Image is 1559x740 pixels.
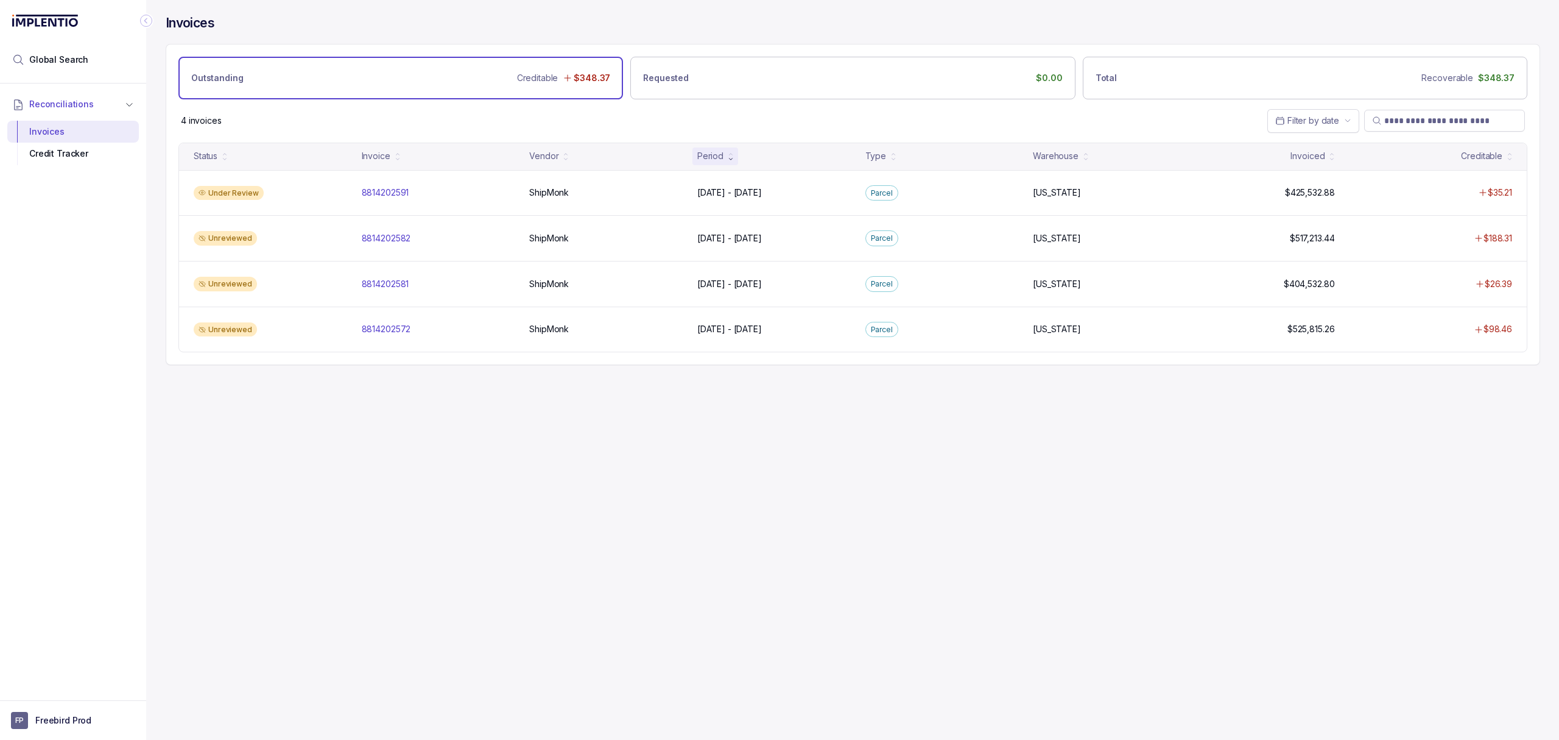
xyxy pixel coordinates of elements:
div: Invoices [17,121,129,143]
p: [DATE] - [DATE] [697,187,762,199]
p: $425,532.88 [1285,187,1334,199]
p: Freebird Prod [35,714,91,727]
p: [DATE] - [DATE] [697,232,762,244]
div: Creditable [1461,150,1502,162]
span: Filter by date [1287,115,1339,126]
p: $517,213.44 [1290,232,1334,244]
p: Parcel [871,278,893,290]
div: Warehouse [1033,150,1079,162]
div: Type [865,150,886,162]
p: [US_STATE] [1033,323,1081,335]
div: Remaining page entries [181,115,222,127]
p: 8814202572 [362,323,411,335]
p: 8814202582 [362,232,411,244]
div: Unreviewed [194,231,257,246]
p: [DATE] - [DATE] [697,278,762,290]
div: Reconciliations [7,118,139,168]
div: Collapse Icon [139,13,153,28]
p: $98.46 [1483,323,1512,335]
p: ShipMonk [529,323,569,335]
p: $404,532.80 [1284,278,1334,290]
p: 8814202591 [362,187,409,199]
p: 4 invoices [181,115,222,127]
button: User initialsFreebird Prod [11,712,135,729]
p: Parcel [871,232,893,244]
div: Credit Tracker [17,143,129,165]
p: [US_STATE] [1033,187,1081,199]
button: Reconciliations [7,91,139,118]
span: Reconciliations [29,98,94,110]
p: Creditable [517,72,558,84]
button: Date Range Picker [1267,109,1359,132]
p: [US_STATE] [1033,278,1081,290]
div: Under Review [194,186,264,201]
p: Total [1096,72,1117,84]
p: $525,815.26 [1287,323,1334,335]
div: Vendor [529,150,558,162]
p: $35.21 [1488,187,1512,199]
div: Unreviewed [194,277,257,291]
p: [DATE] - [DATE] [697,323,762,335]
p: $26.39 [1485,278,1512,290]
p: ShipMonk [529,278,569,290]
p: Parcel [871,324,893,336]
p: Parcel [871,187,893,199]
p: Requested [643,72,689,84]
div: Invoice [362,150,390,162]
p: [US_STATE] [1033,232,1081,244]
p: Recoverable [1421,72,1473,84]
p: $348.37 [1478,72,1515,84]
span: User initials [11,712,28,729]
div: Period [697,150,723,162]
search: Date Range Picker [1275,115,1339,127]
div: Unreviewed [194,322,257,337]
p: 8814202581 [362,278,409,290]
p: $188.31 [1483,232,1512,244]
h4: Invoices [166,15,214,32]
span: Global Search [29,54,88,66]
p: $0.00 [1036,72,1062,84]
div: Invoiced [1290,150,1325,162]
p: ShipMonk [529,232,569,244]
div: Status [194,150,217,162]
p: ShipMonk [529,187,569,199]
p: $348.37 [574,72,610,84]
p: Outstanding [191,72,243,84]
